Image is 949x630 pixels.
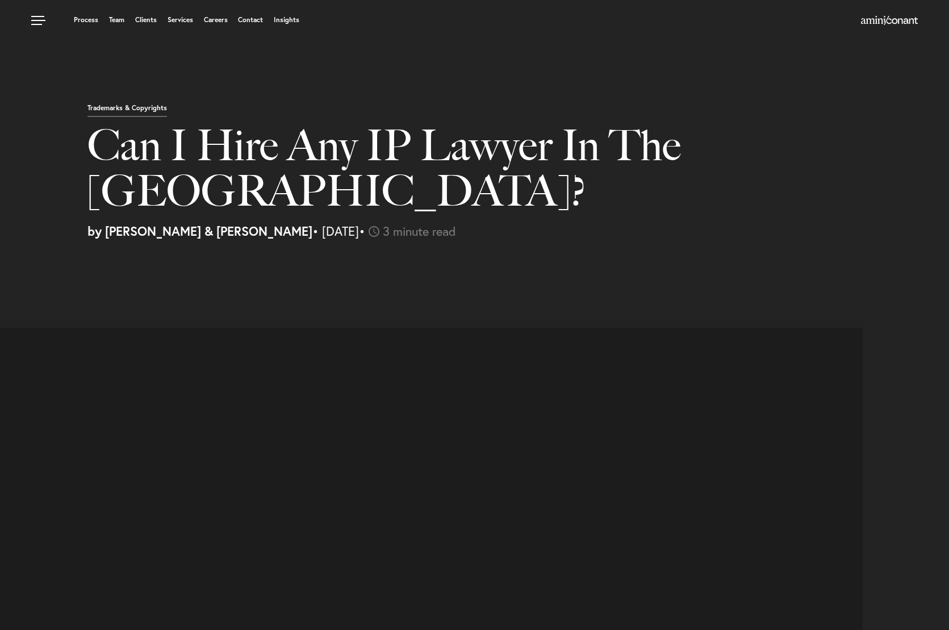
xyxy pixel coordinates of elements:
[168,16,193,23] a: Services
[87,105,167,117] p: Trademarks & Copyrights
[109,16,124,23] a: Team
[204,16,228,23] a: Careers
[359,223,365,239] span: •
[87,225,940,237] p: • [DATE]
[861,16,918,26] a: Home
[238,16,263,23] a: Contact
[135,16,157,23] a: Clients
[274,16,299,23] a: Insights
[74,16,98,23] a: Process
[383,223,456,239] span: 3 minute read
[87,123,684,225] h1: Can I Hire Any IP Lawyer In The [GEOGRAPHIC_DATA]?
[87,223,312,239] strong: by [PERSON_NAME] & [PERSON_NAME]
[369,226,379,237] img: icon-time-light.svg
[861,16,918,25] img: Amini & Conant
